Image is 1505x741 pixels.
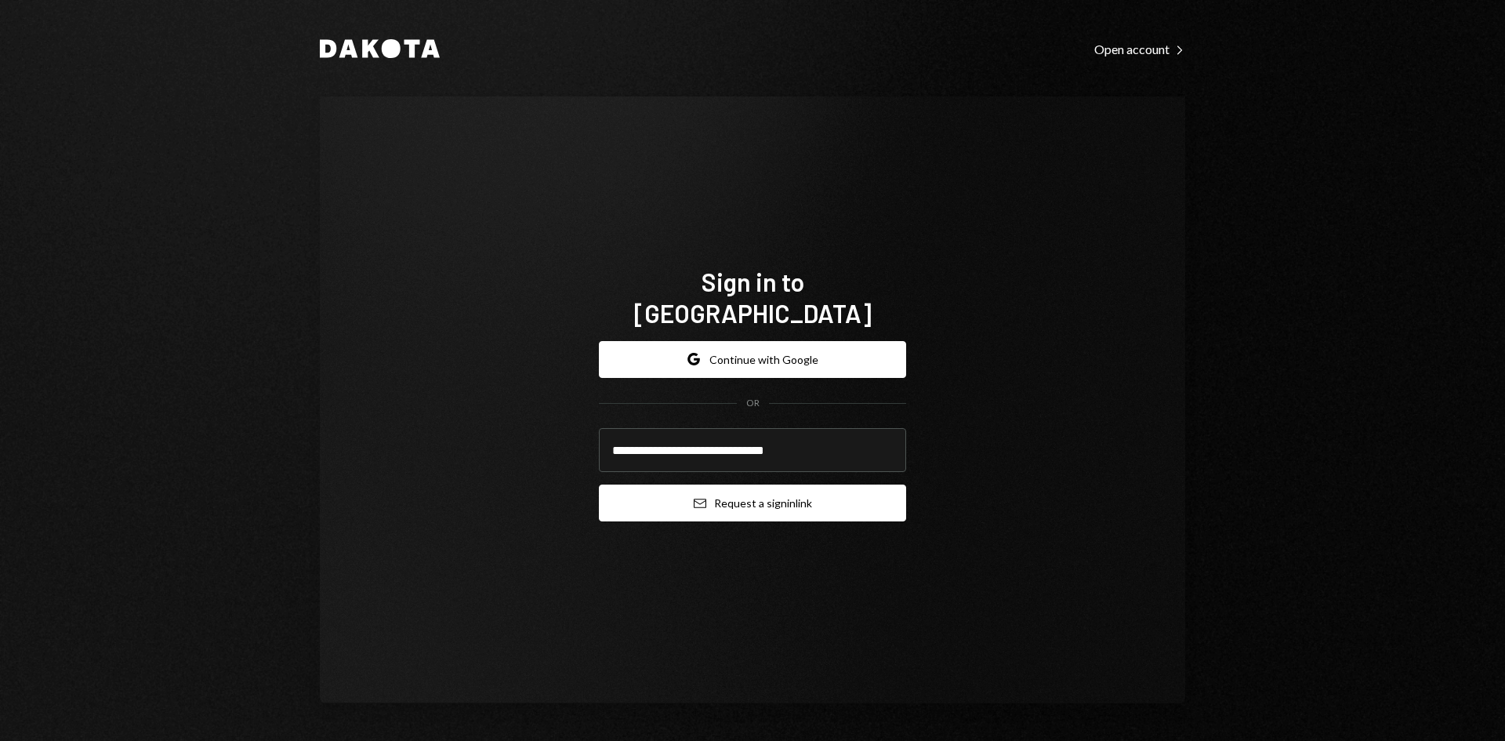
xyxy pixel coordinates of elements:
[599,341,906,378] button: Continue with Google
[599,485,906,521] button: Request a signinlink
[599,266,906,329] h1: Sign in to [GEOGRAPHIC_DATA]
[1094,40,1185,57] a: Open account
[746,397,760,410] div: OR
[1094,42,1185,57] div: Open account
